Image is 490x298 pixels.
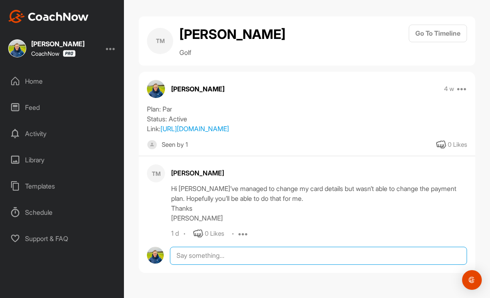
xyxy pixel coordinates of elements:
div: TM [147,28,173,54]
img: avatar [147,80,165,98]
div: Activity [5,123,120,144]
div: Support & FAQ [5,228,120,249]
div: Plan: Par Status: Active Link: [147,104,467,134]
div: 0 Likes [448,140,467,150]
div: 0 Likes [205,229,224,239]
a: [URL][DOMAIN_NAME] [160,125,229,133]
img: square_5cb0a4fc94c99c509726512a7fdc9b33.jpg [8,39,26,57]
img: avatar [147,247,164,264]
div: 1 d [171,230,179,238]
div: Feed [5,97,120,118]
h2: [PERSON_NAME] [179,25,286,44]
img: CoachNow [8,10,89,23]
p: Golf [179,48,286,57]
div: Library [5,150,120,170]
p: 4 w [444,85,454,93]
div: Home [5,71,120,91]
div: Templates [5,176,120,196]
div: Seen by 1 [162,140,188,150]
div: CoachNow [31,50,76,57]
div: TM [147,164,165,182]
p: [PERSON_NAME] [171,84,224,94]
a: Go To Timeline [409,25,467,57]
button: Go To Timeline [409,25,467,42]
div: [PERSON_NAME] [171,168,467,178]
img: square_default-ef6cabf814de5a2bf16c804365e32c732080f9872bdf737d349900a9daf73cf9.png [147,140,157,150]
div: Open Intercom Messenger [462,270,482,290]
img: CoachNow Pro [63,50,76,57]
div: Hi [PERSON_NAME]’ve managed to change my card details but wasn’t able to change the payment plan.... [171,184,467,223]
div: Schedule [5,202,120,223]
div: [PERSON_NAME] [31,41,85,47]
